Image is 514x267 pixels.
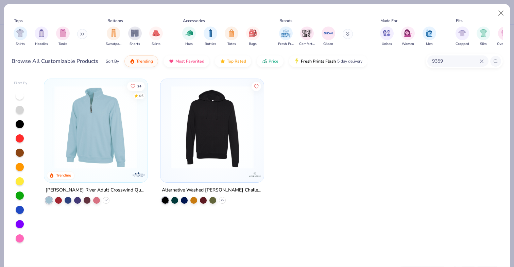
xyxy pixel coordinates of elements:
[58,41,67,47] span: Tanks
[252,81,261,91] button: Like
[257,86,347,169] img: 60edcd7c-6708-48e0-a61f-0f68ab8aeec0
[423,27,436,47] div: filter for Men
[127,81,145,91] button: Like
[183,18,205,24] div: Accessories
[132,168,145,181] img: Charles River logo
[106,58,119,64] div: Sort By
[152,29,160,37] img: Skirts Image
[185,29,193,37] img: Hats Image
[131,29,139,37] img: Shorts Image
[139,93,144,98] div: 4.6
[14,27,27,47] button: filter button
[225,27,238,47] button: filter button
[149,27,163,47] div: filter for Skirts
[228,29,235,37] img: Totes Image
[149,27,163,47] button: filter button
[402,41,414,47] span: Women
[380,27,394,47] button: filter button
[257,55,284,67] button: Price
[14,18,23,24] div: Tops
[477,27,490,47] div: filter for Slim
[301,59,336,64] span: Fresh Prints Flash
[401,27,415,47] button: filter button
[426,29,433,37] img: Men Image
[221,198,224,202] span: + 5
[182,27,196,47] div: filter for Hats
[497,41,512,47] span: Oversized
[246,27,260,47] button: filter button
[59,29,67,37] img: Tanks Image
[279,18,292,24] div: Brands
[322,27,335,47] div: filter for Gildan
[104,198,108,202] span: + 7
[249,41,257,47] span: Bags
[35,41,48,47] span: Hoodies
[107,18,123,24] div: Bottoms
[14,27,27,47] div: filter for Shirts
[246,27,260,47] div: filter for Bags
[380,27,394,47] div: filter for Unisex
[278,27,294,47] button: filter button
[423,27,436,47] button: filter button
[401,27,415,47] div: filter for Women
[404,29,412,37] img: Women Image
[278,27,294,47] div: filter for Fresh Prints
[35,27,48,47] button: filter button
[299,41,315,47] span: Comfort Colors
[497,27,512,47] div: filter for Oversized
[175,59,204,64] span: Most Favorited
[431,57,480,65] input: Try "T-Shirt"
[220,59,225,64] img: TopRated.gif
[164,55,209,67] button: Most Favorited
[207,29,214,37] img: Bottles Image
[204,27,217,47] div: filter for Bottles
[323,41,333,47] span: Gildan
[51,86,141,169] img: 5dae992e-9f3c-4731-b560-f59fd71d84a4
[204,27,217,47] button: filter button
[128,27,142,47] button: filter button
[426,41,433,47] span: Men
[162,186,262,195] div: Alternative Washed [PERSON_NAME] Challenger
[16,41,25,47] span: Shirts
[128,27,142,47] div: filter for Shorts
[456,41,469,47] span: Cropped
[480,41,487,47] span: Slim
[136,59,153,64] span: Trending
[227,59,246,64] span: Top Rated
[278,41,294,47] span: Fresh Prints
[138,84,142,88] span: 24
[382,41,392,47] span: Unisex
[299,27,315,47] button: filter button
[380,18,397,24] div: Made For
[106,27,121,47] div: filter for Sweatpants
[456,27,469,47] button: filter button
[110,29,117,37] img: Sweatpants Image
[337,57,362,65] span: 5 day delivery
[14,81,28,86] div: Filter By
[12,57,98,65] div: Browse All Customizable Products
[205,41,216,47] span: Bottles
[458,29,466,37] img: Cropped Image
[169,59,174,64] img: most_fav.gif
[294,59,299,64] img: flash.gif
[225,27,238,47] div: filter for Totes
[322,27,335,47] button: filter button
[38,29,45,37] img: Hoodies Image
[35,27,48,47] div: filter for Hoodies
[501,29,509,37] img: Oversized Image
[323,28,333,38] img: Gildan Image
[302,28,312,38] img: Comfort Colors Image
[124,55,158,67] button: Trending
[152,41,160,47] span: Skirts
[248,168,262,181] img: Alternative logo
[289,55,367,67] button: Fresh Prints Flash5 day delivery
[185,41,193,47] span: Hats
[46,186,146,195] div: [PERSON_NAME] River Adult Crosswind Quarter Zip Sweatshirt
[106,41,121,47] span: Sweatpants
[383,29,391,37] img: Unisex Image
[106,27,121,47] button: filter button
[130,41,140,47] span: Shorts
[281,28,291,38] img: Fresh Prints Image
[227,41,236,47] span: Totes
[249,29,256,37] img: Bags Image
